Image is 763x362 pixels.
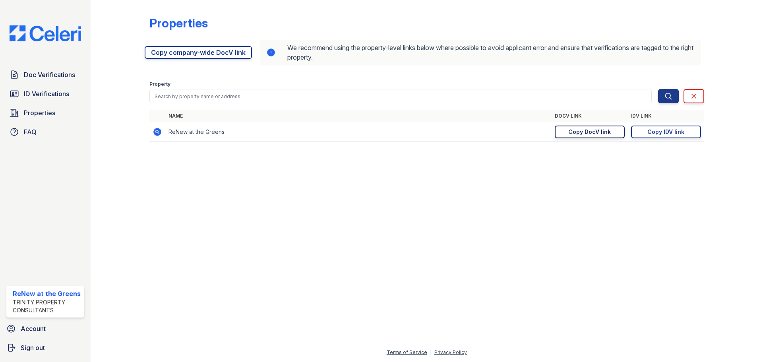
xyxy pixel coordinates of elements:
td: ReNew at the Greens [165,122,552,142]
input: Search by property name or address [149,89,652,103]
a: Terms of Service [387,349,427,355]
a: Copy IDV link [631,126,701,138]
span: Properties [24,108,55,118]
span: Sign out [21,343,45,352]
th: DocV Link [552,110,628,122]
a: FAQ [6,124,84,140]
span: FAQ [24,127,37,137]
div: We recommend using the property-level links below where possible to avoid applicant error and ens... [260,40,701,65]
div: Copy DocV link [568,128,611,136]
img: CE_Logo_Blue-a8612792a0a2168367f1c8372b55b34899dd931a85d93a1a3d3e32e68fde9ad4.png [3,25,87,41]
div: Copy IDV link [647,128,684,136]
div: Properties [149,16,208,30]
a: Copy DocV link [555,126,625,138]
a: Privacy Policy [434,349,467,355]
a: Sign out [3,340,87,356]
a: Account [3,321,87,337]
div: | [430,349,432,355]
a: Doc Verifications [6,67,84,83]
div: Trinity Property Consultants [13,298,81,314]
div: ReNew at the Greens [13,289,81,298]
th: Name [165,110,552,122]
span: Account [21,324,46,333]
span: ID Verifications [24,89,69,99]
th: IDV Link [628,110,704,122]
a: Properties [6,105,84,121]
span: Doc Verifications [24,70,75,79]
a: Copy company-wide DocV link [145,46,252,59]
a: ID Verifications [6,86,84,102]
label: Property [149,81,170,87]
